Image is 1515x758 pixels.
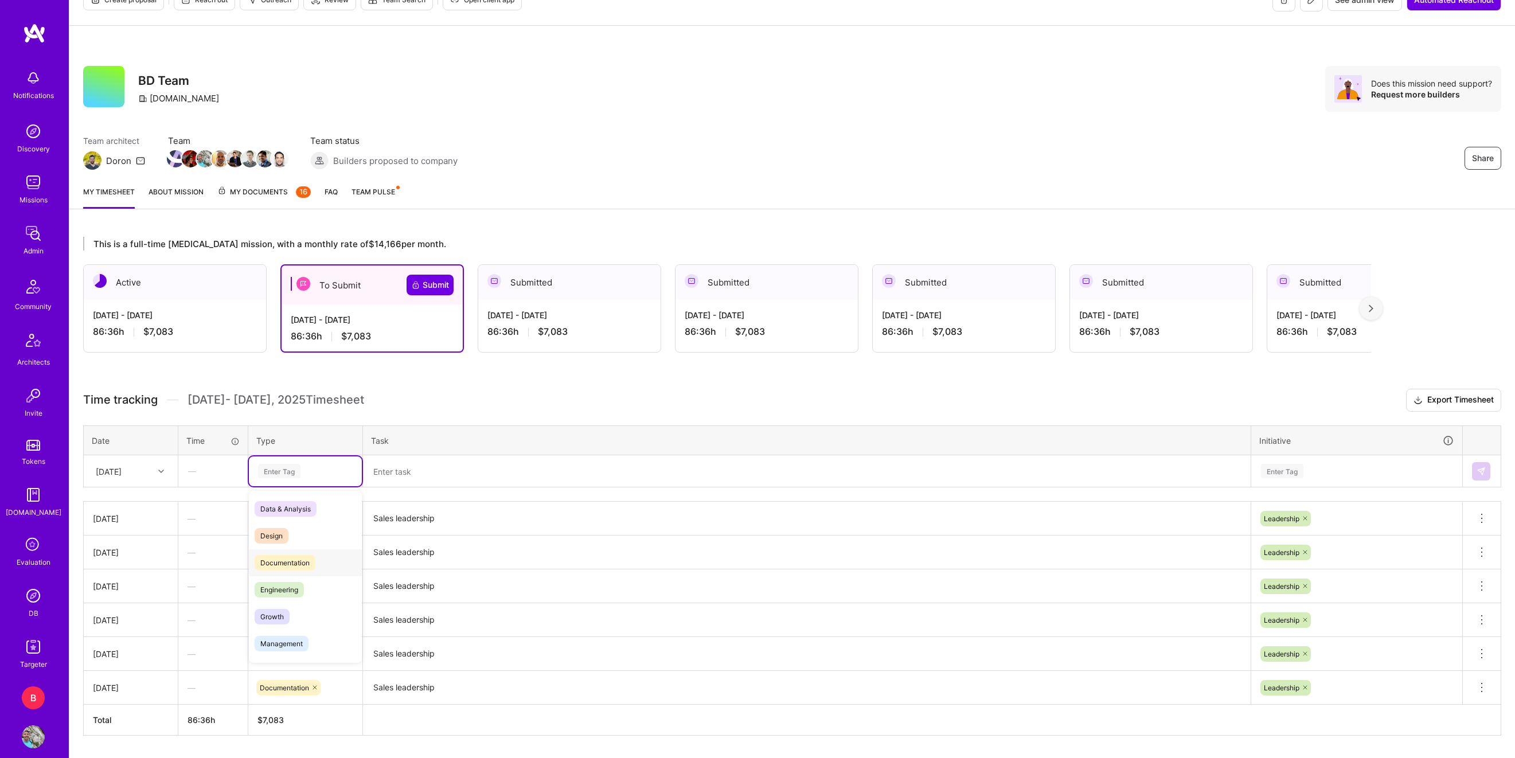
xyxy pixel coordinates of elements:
div: DB [29,607,38,619]
img: Submitted [487,274,501,288]
textarea: Sales leadership [364,571,1250,602]
span: $7,083 [932,326,962,338]
span: Data & Analysis [255,501,317,517]
i: icon Mail [136,156,145,165]
img: Active [93,274,107,288]
img: tokens [26,440,40,451]
div: 86:36 h [685,326,849,338]
div: 86:36 h [882,326,1046,338]
span: Leadership [1264,650,1299,658]
img: Team Member Avatar [167,150,184,167]
th: Task [363,425,1251,455]
img: Skill Targeter [22,635,45,658]
a: Team Member Avatar [183,149,198,169]
img: Team Architect [83,151,101,170]
img: Team Member Avatar [197,150,214,167]
img: Builders proposed to company [310,151,329,170]
span: $7,083 [735,326,765,338]
h3: BD Team [138,73,225,88]
div: [DOMAIN_NAME] [138,92,219,104]
span: $7,083 [1327,326,1357,338]
span: $7,083 [1130,326,1159,338]
div: 86:36 h [487,326,651,338]
div: Request more builders [1371,89,1492,100]
i: icon CompanyGray [138,94,147,103]
span: Engineering [255,582,304,597]
span: $7,083 [538,326,568,338]
img: admin teamwork [22,222,45,245]
span: $7,083 [143,326,173,338]
div: B [22,686,45,709]
img: Team Member Avatar [256,150,274,167]
a: Team Member Avatar [213,149,228,169]
span: Builders proposed to company [333,155,458,167]
span: Team [168,135,287,147]
th: 86:36h [178,705,248,736]
img: Submitted [1079,274,1093,288]
th: Type [248,425,363,455]
img: teamwork [22,171,45,194]
img: bell [22,67,45,89]
div: [DOMAIN_NAME] [6,506,61,518]
span: Documentation [260,683,309,692]
a: Team Member Avatar [272,149,287,169]
a: About Mission [149,186,204,209]
img: discovery [22,120,45,143]
img: User Avatar [22,725,45,748]
img: Team Member Avatar [241,150,259,167]
img: Team Member Avatar [227,150,244,167]
div: Missions [19,194,48,206]
img: Community [19,273,47,300]
button: Export Timesheet [1406,389,1501,412]
div: Enter Tag [258,462,300,480]
img: right [1369,304,1373,312]
div: — [179,456,247,486]
div: [DATE] - [DATE] [1276,309,1440,321]
span: [DATE] - [DATE] , 2025 Timesheet [188,393,364,407]
div: Submitted [675,265,858,300]
button: Submit [407,275,454,295]
th: Total [84,705,178,736]
div: [DATE] - [DATE] [291,314,454,326]
div: [DATE] - [DATE] [93,309,257,321]
div: 86:36 h [1079,326,1243,338]
img: Team Member Avatar [182,150,199,167]
div: This is a full-time [MEDICAL_DATA] mission, with a monthly rate of $14,166 per month. [83,237,1371,251]
div: [DATE] [96,465,122,477]
div: — [178,571,248,601]
th: $7,083 [248,705,363,736]
span: My Documents [217,186,311,198]
textarea: Sales leadership [364,638,1250,670]
span: $7,083 [341,330,371,342]
span: Share [1472,153,1494,164]
div: Submitted [873,265,1055,300]
div: Tokens [22,455,45,467]
div: [DATE] [93,513,169,525]
a: Team Member Avatar [257,149,272,169]
div: 86:36 h [1276,326,1440,338]
div: [DATE] [93,614,169,626]
img: Submit [1477,467,1486,476]
span: Design [255,528,288,544]
button: Share [1465,147,1501,170]
img: Submitted [685,274,698,288]
a: Team Member Avatar [228,149,243,169]
img: Admin Search [22,584,45,607]
span: Time tracking [83,393,158,407]
img: Invite [22,384,45,407]
div: Doron [106,155,131,167]
img: Team Member Avatar [212,150,229,167]
span: Documentation [255,555,315,571]
div: [DATE] - [DATE] [685,309,849,321]
span: Team status [310,135,458,147]
a: B [19,686,48,709]
textarea: Sales leadership [364,672,1250,704]
textarea: Sales leadership [364,537,1250,568]
i: icon Download [1414,394,1423,407]
span: Growth [255,609,290,624]
img: Architects [19,329,47,356]
div: Discovery [17,143,50,155]
span: Leadership [1264,582,1299,591]
span: Leadership [1264,683,1299,692]
div: [DATE] [93,682,169,694]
